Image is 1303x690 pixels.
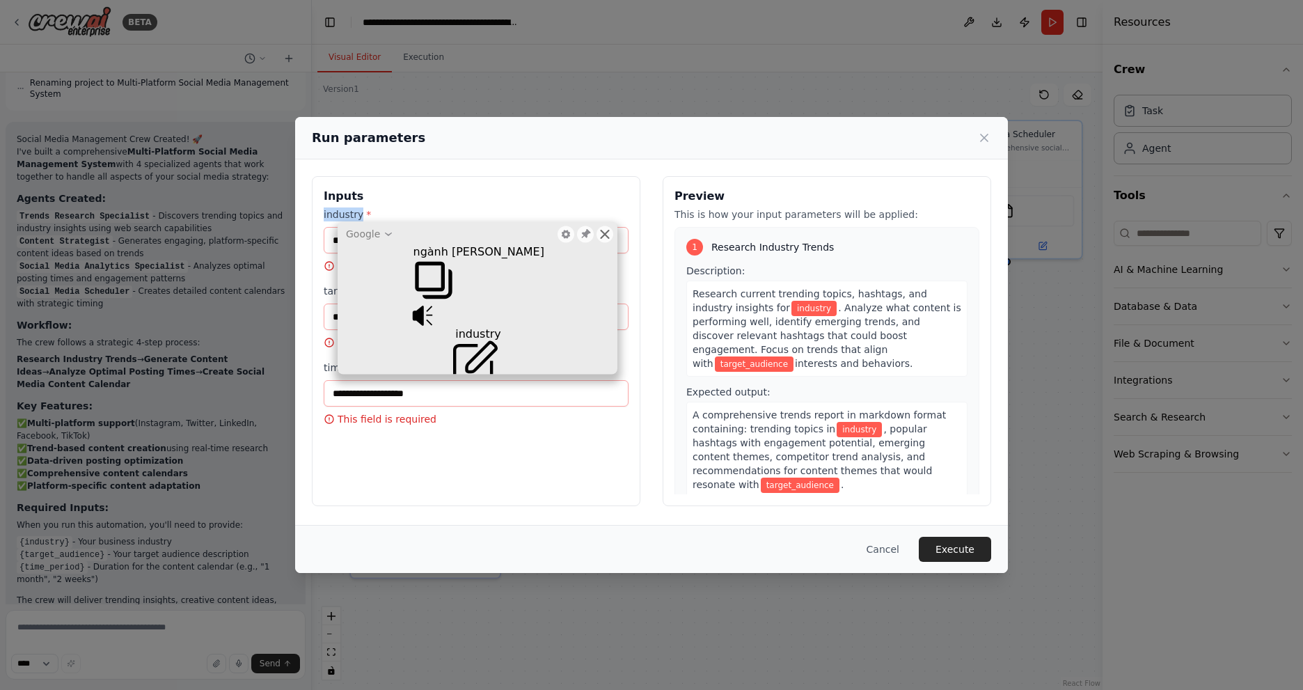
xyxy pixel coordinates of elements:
span: Research Industry Trends [711,240,834,254]
p: This is how your input parameters will be applied: [674,207,979,221]
span: Variable: industry [837,422,882,437]
span: . [841,479,844,490]
p: This field is required [324,259,629,273]
span: Expected output: [686,386,771,398]
button: Execute [919,537,991,562]
p: This field is required [324,336,629,350]
div: 1 [686,239,703,256]
label: industry [324,207,629,221]
span: Research current trending topics, hashtags, and industry insights for [693,288,927,313]
span: Variable: industry [791,301,837,316]
label: target_audience [324,284,629,298]
label: time_period [324,361,629,375]
p: This field is required [324,412,629,426]
span: interests and behaviors. [795,358,913,369]
h2: Run parameters [312,128,425,148]
span: Variable: target_audience [715,356,793,372]
span: A comprehensive trends report in markdown format containing: trending topics in [693,409,946,434]
span: . Analyze what content is performing well, identify emerging trends, and discover relevant hashta... [693,302,961,369]
button: Cancel [855,537,910,562]
span: Description: [686,265,745,276]
h3: Preview [674,188,979,205]
span: , popular hashtags with engagement potential, emerging content themes, competitor trend analysis,... [693,423,932,490]
h3: Inputs [324,188,629,205]
span: Variable: target_audience [761,478,839,493]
